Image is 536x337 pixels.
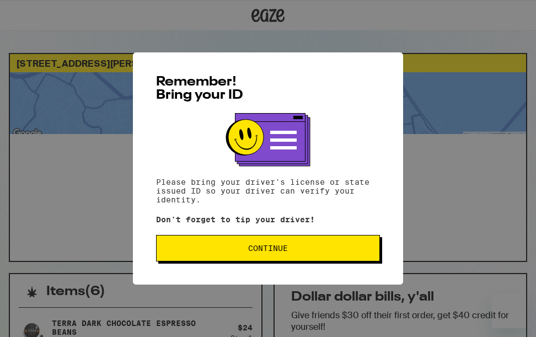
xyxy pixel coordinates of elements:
[492,293,527,328] iframe: Button to launch messaging window
[156,215,380,224] p: Don't forget to tip your driver!
[156,76,243,102] span: Remember! Bring your ID
[248,244,288,252] span: Continue
[156,178,380,204] p: Please bring your driver's license or state issued ID so your driver can verify your identity.
[156,235,380,261] button: Continue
